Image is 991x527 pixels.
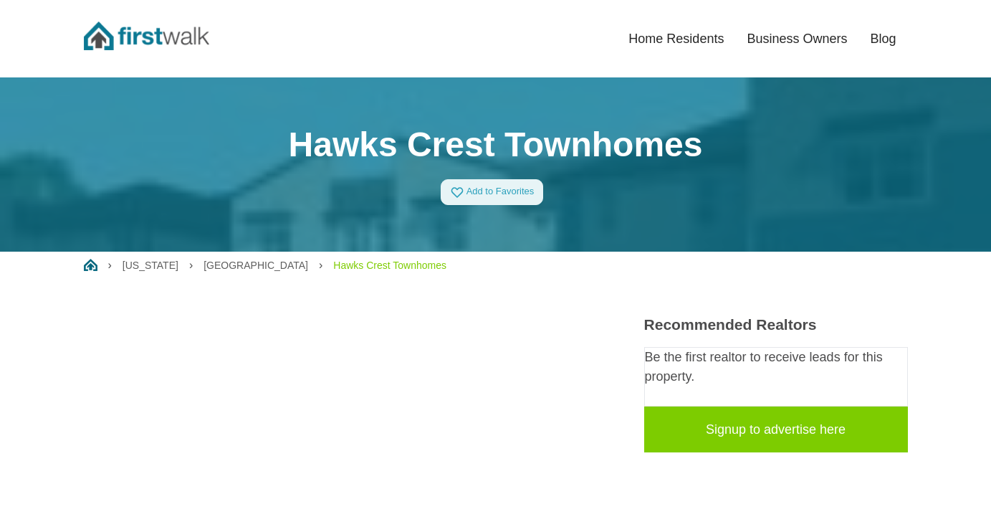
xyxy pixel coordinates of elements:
h3: Recommended Realtors [644,315,908,333]
img: FirstWalk [84,22,209,50]
a: [GEOGRAPHIC_DATA] [204,260,308,271]
a: [US_STATE] [123,260,178,271]
a: Hawks Crest Townhomes [333,260,446,271]
a: Blog [858,23,907,54]
a: Add to Favorites [441,179,544,205]
span: Add to Favorites [466,186,535,197]
a: Business Owners [735,23,858,54]
a: Signup to advertise here [644,407,908,452]
p: Be the first realtor to receive leads for this property. [645,348,907,386]
h1: Hawks Crest Townhomes [84,124,908,166]
a: Home Residents [617,23,735,54]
